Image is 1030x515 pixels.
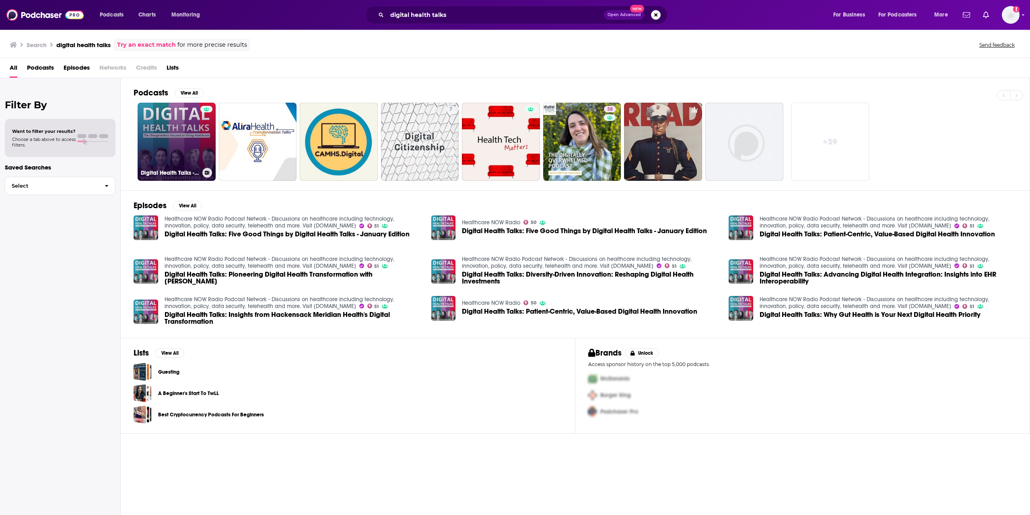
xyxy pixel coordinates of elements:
h3: Digital Health Talks - Changemakers Focused on Fixing Healthcare [141,170,199,176]
a: Healthcare NOW Radio Podcast Network - Discussions on healthcare including technology, innovation... [165,296,394,310]
span: 51 [374,265,379,268]
span: 51 [970,305,974,308]
button: open menu [828,8,875,21]
span: 51 [374,224,379,228]
button: open menu [929,8,958,21]
button: Select [5,177,115,195]
button: Open AdvancedNew [604,10,645,20]
button: Send feedback [977,41,1017,48]
span: 50 [531,301,536,305]
a: Healthcare NOW Radio [462,219,520,226]
span: Networks [99,61,126,78]
span: Digital Health Talks: Insights from Hackensack Meridian Health's Digital Transformation [165,311,422,325]
button: Unlock [625,348,659,358]
span: Open Advanced [608,13,641,17]
div: Search podcasts, credits, & more... [373,6,675,24]
span: Want to filter your results? [12,128,76,134]
a: Digital Health Talks: Advancing Digital Health Integration: Insights into EHR Interoperability [760,271,1017,285]
h3: Search [27,41,47,49]
span: 51 [374,305,379,308]
button: View All [155,348,184,358]
span: 51 [672,265,676,268]
a: 7 [381,103,459,181]
a: 51 [367,304,379,308]
a: Digital Health Talks - Changemakers Focused on Fixing Healthcare [138,103,216,181]
a: Guesting [158,368,179,376]
button: open menu [166,8,210,21]
img: Digital Health Talks: Insights from Hackensack Meridian Health's Digital Transformation [134,300,158,324]
a: Digital Health Talks: Patient-Centric, Value-Based Digital Health Innovation [760,231,995,238]
a: Guesting [134,363,152,381]
img: Digital Health Talks: Advancing Digital Health Integration: Insights into EHR Interoperability [729,259,753,284]
img: Second Pro Logo [585,387,600,403]
a: Best Cryptocurrency Podcasts For Beginners [134,405,152,424]
a: Digital Health Talks: Pioneering Digital Health Transformation with BJ Moore [134,259,158,284]
h2: Filter By [5,99,115,111]
span: 50 [531,221,536,224]
a: Healthcare NOW Radio Podcast Network - Discussions on healthcare including technology, innovation... [165,256,394,269]
a: Digital Health Talks: Five Good Things by Digital Health Talks - January Edition [462,228,707,234]
a: PodcastsView All [134,88,204,98]
p: Access sponsor history on the top 5,000 podcasts. [588,361,1017,367]
a: EpisodesView All [134,201,202,211]
button: View All [173,201,202,211]
a: A Beginner's Start To TwLL [134,384,152,402]
a: Try an exact match [117,40,176,50]
span: McDonalds [600,375,630,382]
a: Digital Health Talks: Five Good Things by Digital Health Talks - January Edition [165,231,410,238]
span: Credits [136,61,157,78]
a: 50 [523,300,536,305]
span: 7 [449,105,452,114]
a: Digital Health Talks: Diversity-Driven Innovation: Reshaping Digital Health Investments [462,271,719,285]
a: 51 [962,304,974,309]
a: Podcasts [27,61,54,78]
button: open menu [94,8,134,21]
a: 51 [367,223,379,228]
a: Episodes [64,61,90,78]
span: Select [5,183,98,188]
a: 38 [543,103,621,181]
img: Podchaser - Follow, Share and Rate Podcasts [6,7,84,23]
a: ListsView All [134,348,184,358]
a: Healthcare NOW Radio Podcast Network - Discussions on healthcare including technology, innovation... [165,215,394,229]
button: open menu [873,8,929,21]
a: Digital Health Talks: Five Good Things by Digital Health Talks - January Edition [134,215,158,240]
a: 7 [446,106,455,112]
a: Healthcare NOW Radio Podcast Network - Discussions on healthcare including technology, innovation... [760,296,989,310]
span: Monitoring [171,9,200,21]
a: Show notifications dropdown [980,8,992,22]
a: Digital Health Talks: Patient-Centric, Value-Based Digital Health Innovation [462,308,697,315]
span: For Business [833,9,865,21]
h2: Podcasts [134,88,168,98]
a: A Beginner's Start To TwLL [158,389,219,398]
img: Digital Health Talks: Five Good Things by Digital Health Talks - January Edition [431,215,456,240]
a: Digital Health Talks: Why Gut Health is Your Next Digital Health Priority [760,311,981,318]
img: Digital Health Talks: Patient-Centric, Value-Based Digital Health Innovation [729,215,753,240]
a: 51 [665,263,676,268]
a: Lists [167,61,179,78]
a: +39 [791,103,869,181]
span: For Podcasters [878,9,917,21]
svg: Add a profile image [1013,6,1020,12]
a: Charts [133,8,161,21]
span: for more precise results [177,40,247,50]
img: First Pro Logo [585,370,600,387]
span: Logged in as HBurn [1002,6,1020,24]
a: All [10,61,17,78]
a: Healthcare NOW Radio Podcast Network - Discussions on healthcare including technology, innovation... [760,215,989,229]
a: Digital Health Talks: Diversity-Driven Innovation: Reshaping Digital Health Investments [431,259,456,284]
